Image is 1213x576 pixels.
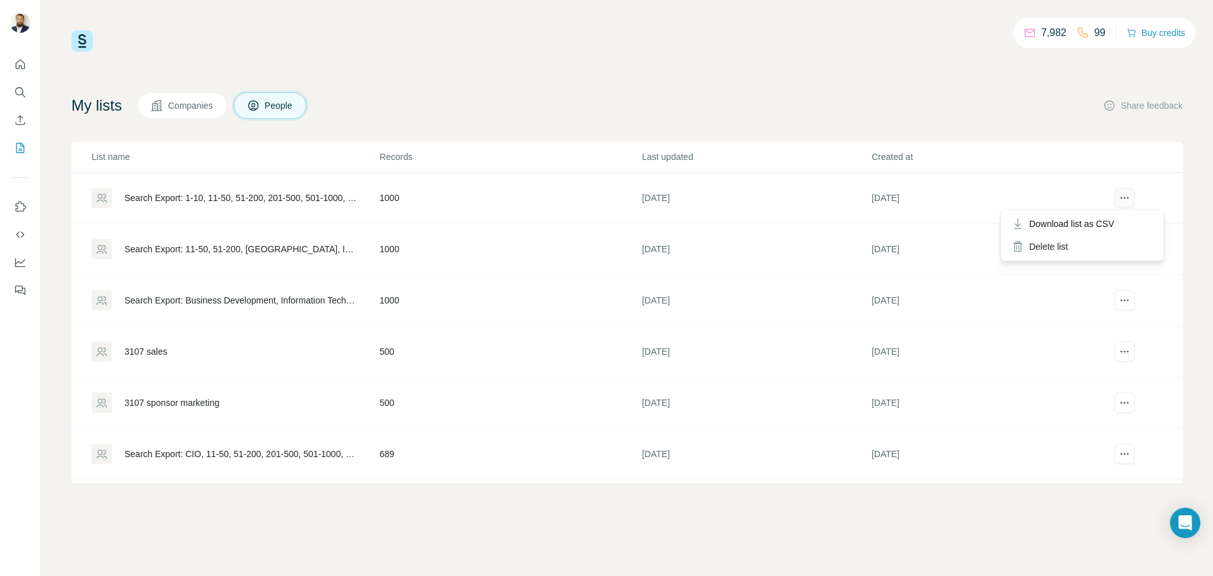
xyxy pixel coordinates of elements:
button: Search [10,81,30,104]
span: Download list as CSV [1029,218,1114,230]
p: Created at [872,150,1100,163]
span: People [265,99,294,112]
td: 1000 [379,224,641,275]
td: 689 [379,429,641,480]
button: Enrich CSV [10,109,30,132]
button: Buy credits [1126,24,1185,42]
td: [DATE] [641,377,871,429]
td: [DATE] [641,275,871,326]
td: [DATE] [871,429,1101,480]
button: My lists [10,137,30,159]
img: Surfe Logo [71,30,93,52]
button: actions [1114,393,1135,413]
td: 1000 [379,275,641,326]
td: [DATE] [871,326,1101,377]
p: 7,982 [1041,25,1066,40]
p: Last updated [642,150,870,163]
td: [DATE] [871,480,1101,531]
button: actions [1114,188,1135,208]
td: [DATE] [641,480,871,531]
td: [DATE] [641,224,871,275]
p: List name [92,150,378,163]
div: Search Export: 11-50, 51-200, [GEOGRAPHIC_DATA], Information Technology, Operations, Engineering,... [124,243,358,255]
img: Avatar [10,13,30,33]
button: Quick start [10,53,30,76]
div: Delete list [1004,235,1161,258]
h4: My lists [71,95,122,116]
button: Share feedback [1103,99,1183,112]
td: [DATE] [871,224,1101,275]
div: 3107 sales [124,345,167,358]
button: actions [1114,444,1135,464]
td: 643 [379,480,641,531]
div: Search Export: Business Development, Information Technology, Sales, Marketing, Finance, Consultin... [124,294,358,307]
td: 500 [379,377,641,429]
td: [DATE] [871,173,1101,224]
td: 500 [379,326,641,377]
span: Companies [168,99,214,112]
td: 1000 [379,173,641,224]
button: Use Surfe API [10,223,30,246]
p: 99 [1094,25,1106,40]
button: actions [1114,290,1135,310]
td: [DATE] [641,326,871,377]
button: actions [1114,341,1135,362]
div: 3107 sponsor marketing [124,396,219,409]
div: Open Intercom Messenger [1170,508,1200,538]
button: Dashboard [10,251,30,274]
button: Use Surfe on LinkedIn [10,195,30,218]
td: [DATE] [641,173,871,224]
td: [DATE] [871,377,1101,429]
button: Feedback [10,279,30,302]
td: [DATE] [871,275,1101,326]
div: Search Export: 1-10, 11-50, 51-200, 201-500, 501-1000, Director de ventas, Director regional de v... [124,192,358,204]
div: Search Export: CIO, 11-50, 51-200, 201-500, 501-1000, 1001-5000, 5001-10,000, 10,000+, [GEOGRAPHI... [124,448,358,460]
p: Records [380,150,641,163]
td: [DATE] [641,429,871,480]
